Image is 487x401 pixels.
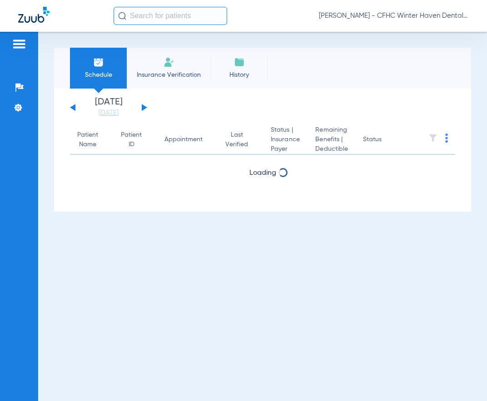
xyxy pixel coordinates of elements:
input: Search for patients [114,7,227,25]
span: Loading [249,169,276,177]
img: hamburger-icon [12,39,26,50]
div: Patient ID [121,130,150,149]
span: History [218,70,261,79]
img: Schedule [93,57,104,68]
div: Patient Name [77,130,106,149]
th: Status [356,125,417,155]
div: Last Verified [225,130,256,149]
img: Zuub Logo [18,7,50,23]
img: group-dot-blue.svg [445,134,448,143]
div: Last Verified [225,130,248,149]
span: [PERSON_NAME] - CFHC Winter Haven Dental [319,11,469,20]
span: Insurance Verification [134,70,204,79]
img: filter.svg [428,134,437,143]
img: History [234,57,245,68]
div: Patient ID [121,130,142,149]
div: Appointment [164,135,211,144]
a: [DATE] [81,109,136,118]
li: [DATE] [81,98,136,118]
th: Status | [263,125,308,155]
span: Deductible [315,144,348,154]
th: Remaining Benefits | [308,125,356,155]
img: Manual Insurance Verification [164,57,174,68]
div: Appointment [164,135,203,144]
span: Schedule [77,70,120,79]
img: Search Icon [118,12,126,20]
span: Insurance Payer [271,135,301,154]
div: Patient Name [77,130,98,149]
